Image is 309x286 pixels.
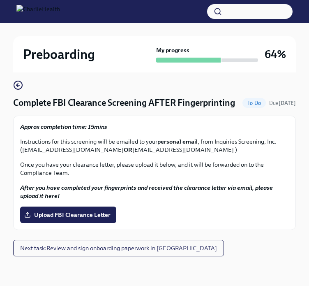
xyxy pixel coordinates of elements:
[16,5,60,18] img: CharlieHealth
[13,97,235,109] h4: Complete FBI Clearance Screening AFTER Fingerprinting
[156,46,189,54] strong: My progress
[265,47,286,62] h3: 64%
[157,138,198,145] strong: personal email
[124,146,132,153] strong: OR
[269,100,296,106] span: Due
[20,123,107,130] strong: Approx completion time: 15mins
[23,46,95,63] h2: Preboarding
[20,244,217,252] span: Next task : Review and sign onboarding paperwork in [GEOGRAPHIC_DATA]
[20,137,289,154] p: Instructions for this screening will be emailed to your , from Inquiries Screening, Inc. ([EMAIL_...
[279,100,296,106] strong: [DATE]
[20,207,116,223] label: Upload FBI Clearance Letter
[13,240,224,256] button: Next task:Review and sign onboarding paperwork in [GEOGRAPHIC_DATA]
[242,100,266,106] span: To Do
[26,211,111,219] span: Upload FBI Clearance Letter
[20,184,273,200] strong: After you have completed your fingerprints and received the clearance letter via email, please up...
[20,160,289,177] p: Once you have your clearance letter, please upload it below, and it will be forwarded on to the C...
[269,99,296,107] span: August 25th, 2025 08:00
